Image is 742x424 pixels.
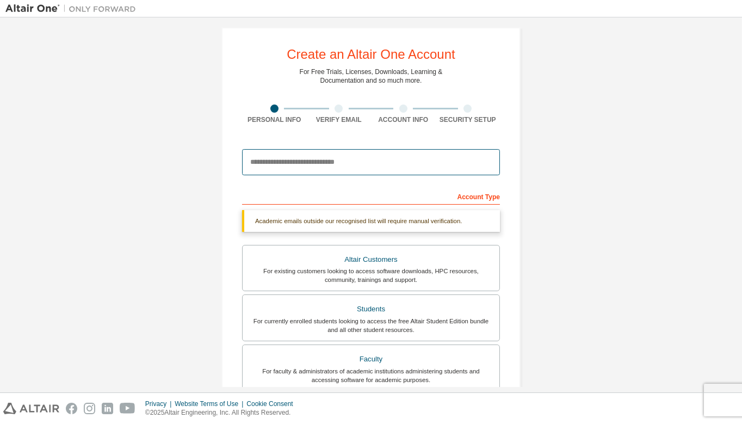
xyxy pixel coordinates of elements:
img: instagram.svg [84,403,95,414]
div: For currently enrolled students looking to access the free Altair Student Edition bundle and all ... [249,317,493,334]
div: For Free Trials, Licenses, Downloads, Learning & Documentation and so much more. [300,67,443,85]
img: altair_logo.svg [3,403,59,414]
div: Students [249,302,493,317]
div: Create an Altair One Account [287,48,455,61]
div: Altair Customers [249,252,493,267]
div: Website Terms of Use [175,400,246,408]
div: Personal Info [242,115,307,124]
div: Academic emails outside our recognised list will require manual verification. [242,210,500,232]
img: Altair One [5,3,141,14]
div: Account Type [242,187,500,205]
div: For existing customers looking to access software downloads, HPC resources, community, trainings ... [249,267,493,284]
div: Privacy [145,400,175,408]
img: youtube.svg [120,403,135,414]
div: For faculty & administrators of academic institutions administering students and accessing softwa... [249,367,493,384]
p: © 2025 Altair Engineering, Inc. All Rights Reserved. [145,408,300,417]
div: Account Info [371,115,436,124]
div: Security Setup [436,115,500,124]
div: Cookie Consent [246,400,299,408]
div: Faculty [249,352,493,367]
div: Verify Email [307,115,372,124]
img: facebook.svg [66,403,77,414]
img: linkedin.svg [102,403,113,414]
